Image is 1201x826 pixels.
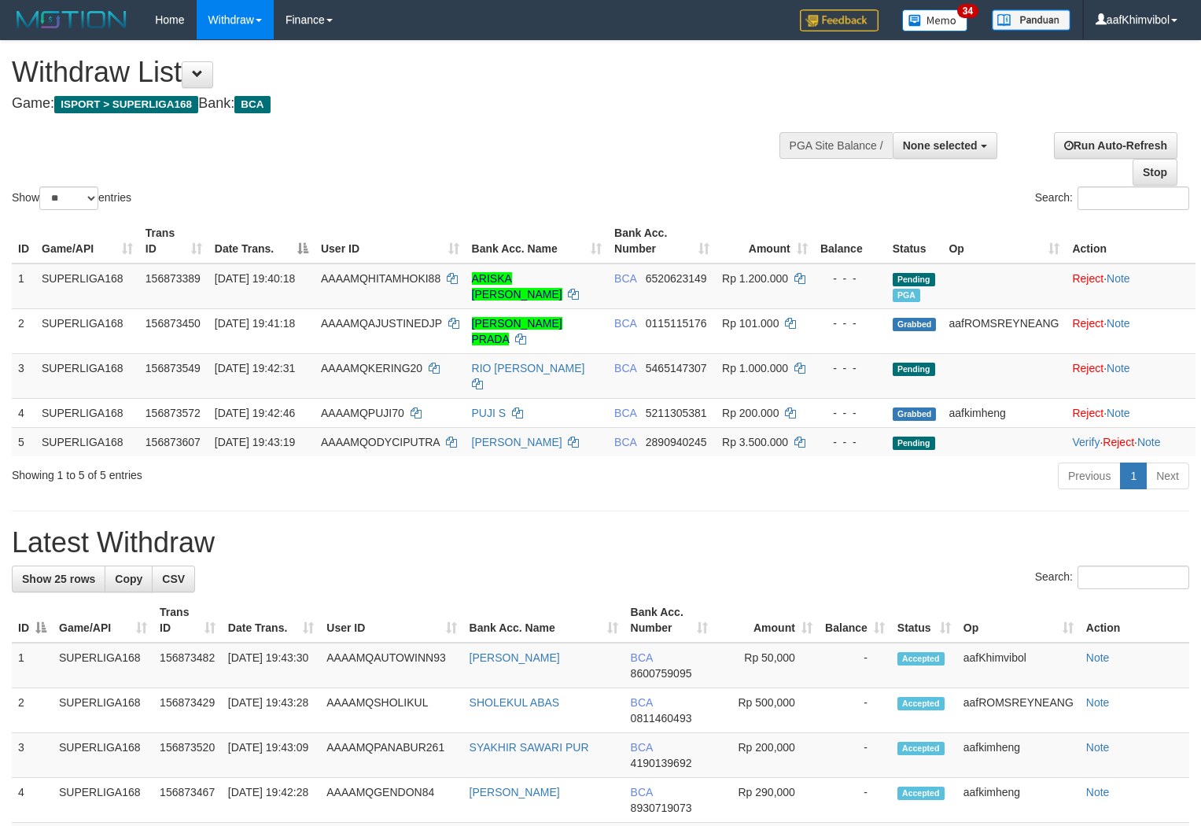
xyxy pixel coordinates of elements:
[472,272,562,301] a: ARISKA [PERSON_NAME]
[722,272,788,285] span: Rp 1.200.000
[12,643,53,688] td: 1
[897,697,945,710] span: Accepted
[54,96,198,113] span: ISPORT > SUPERLIGA168
[819,688,891,733] td: -
[893,132,997,159] button: None selected
[39,186,98,210] select: Showentries
[631,786,653,798] span: BCA
[1086,696,1110,709] a: Note
[716,219,814,264] th: Amount: activate to sort column ascending
[942,308,1066,353] td: aafROMSREYNEANG
[35,427,139,456] td: SUPERLIGA168
[153,688,222,733] td: 156873429
[470,786,560,798] a: [PERSON_NAME]
[714,598,818,643] th: Amount: activate to sort column ascending
[472,407,507,419] a: PUJI S
[893,289,920,302] span: Marked by aafchhiseyha
[820,271,880,286] div: - - -
[12,353,35,398] td: 3
[35,308,139,353] td: SUPERLIGA168
[646,436,707,448] span: Copy 2890940245 to clipboard
[819,778,891,823] td: -
[22,573,95,585] span: Show 25 rows
[631,741,653,754] span: BCA
[470,696,560,709] a: SHOLEKUL ABAS
[162,573,185,585] span: CSV
[631,802,692,814] span: Copy 8930719073 to clipboard
[320,778,462,823] td: AAAAMQGENDON84
[1086,651,1110,664] a: Note
[153,598,222,643] th: Trans ID: activate to sort column ascending
[153,643,222,688] td: 156873482
[631,696,653,709] span: BCA
[1086,786,1110,798] a: Note
[646,317,707,330] span: Copy 0115115176 to clipboard
[957,733,1080,778] td: aafkimheng
[893,407,937,421] span: Grabbed
[215,317,295,330] span: [DATE] 19:41:18
[1035,566,1189,589] label: Search:
[12,461,488,483] div: Showing 1 to 5 of 5 entries
[631,757,692,769] span: Copy 4190139692 to clipboard
[463,598,624,643] th: Bank Acc. Name: activate to sort column ascending
[1078,186,1189,210] input: Search:
[105,566,153,592] a: Copy
[12,598,53,643] th: ID: activate to sort column descending
[819,643,891,688] td: -
[957,4,978,18] span: 34
[1066,219,1195,264] th: Action
[12,688,53,733] td: 2
[1146,463,1189,489] a: Next
[1103,436,1134,448] a: Reject
[146,317,201,330] span: 156873450
[146,436,201,448] span: 156873607
[819,598,891,643] th: Balance: activate to sort column ascending
[820,360,880,376] div: - - -
[800,9,879,31] img: Feedback.jpg
[222,688,320,733] td: [DATE] 19:43:28
[320,643,462,688] td: AAAAMQAUTOWINN93
[222,643,320,688] td: [DATE] 19:43:30
[820,405,880,421] div: - - -
[1066,398,1195,427] td: ·
[992,9,1070,31] img: panduan.png
[722,317,779,330] span: Rp 101.000
[222,733,320,778] td: [DATE] 19:43:09
[12,264,35,309] td: 1
[320,598,462,643] th: User ID: activate to sort column ascending
[646,407,707,419] span: Copy 5211305381 to clipboard
[714,778,818,823] td: Rp 290,000
[897,787,945,800] span: Accepted
[53,778,153,823] td: SUPERLIGA168
[1120,463,1147,489] a: 1
[321,362,422,374] span: AAAAMQKERING20
[12,566,105,592] a: Show 25 rows
[1066,353,1195,398] td: ·
[321,317,442,330] span: AAAAMQAJUSTINEDJP
[1080,598,1189,643] th: Action
[470,741,589,754] a: SYAKHIR SAWARI PUR
[12,186,131,210] label: Show entries
[321,436,440,448] span: AAAAMQODYCIPUTRA
[466,219,609,264] th: Bank Acc. Name: activate to sort column ascending
[1107,407,1130,419] a: Note
[1078,566,1189,589] input: Search:
[631,651,653,664] span: BCA
[35,353,139,398] td: SUPERLIGA168
[12,8,131,31] img: MOTION_logo.png
[153,778,222,823] td: 156873467
[115,573,142,585] span: Copy
[614,436,636,448] span: BCA
[1066,308,1195,353] td: ·
[1072,436,1100,448] a: Verify
[234,96,270,113] span: BCA
[321,407,404,419] span: AAAAMQPUJI70
[215,272,295,285] span: [DATE] 19:40:18
[902,9,968,31] img: Button%20Memo.svg
[153,733,222,778] td: 156873520
[12,427,35,456] td: 5
[1066,264,1195,309] td: ·
[624,598,715,643] th: Bank Acc. Number: activate to sort column ascending
[12,527,1189,559] h1: Latest Withdraw
[779,132,893,159] div: PGA Site Balance /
